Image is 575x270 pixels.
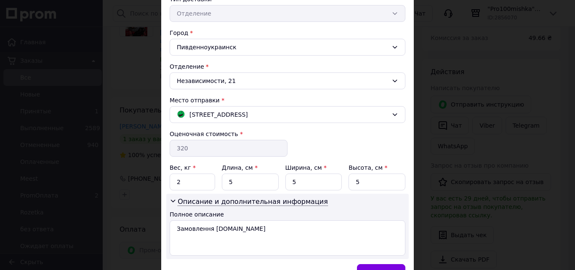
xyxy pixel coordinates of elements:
[170,96,405,104] div: Место отправки
[170,72,405,89] div: Независимости, 21
[189,110,248,119] span: [STREET_ADDRESS]
[170,39,405,56] div: Пивденноукраинск
[349,164,387,171] label: Высота, см
[170,29,405,37] div: Город
[170,131,238,137] label: Оценочная стоимость
[178,198,328,206] span: Описание и дополнительная информация
[170,62,405,71] div: Отделение
[285,164,327,171] label: Ширина, см
[170,211,224,218] label: Полное описание
[222,164,258,171] label: Длина, см
[170,164,196,171] label: Вес, кг
[170,220,405,256] textarea: Замовлення [DOMAIN_NAME]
